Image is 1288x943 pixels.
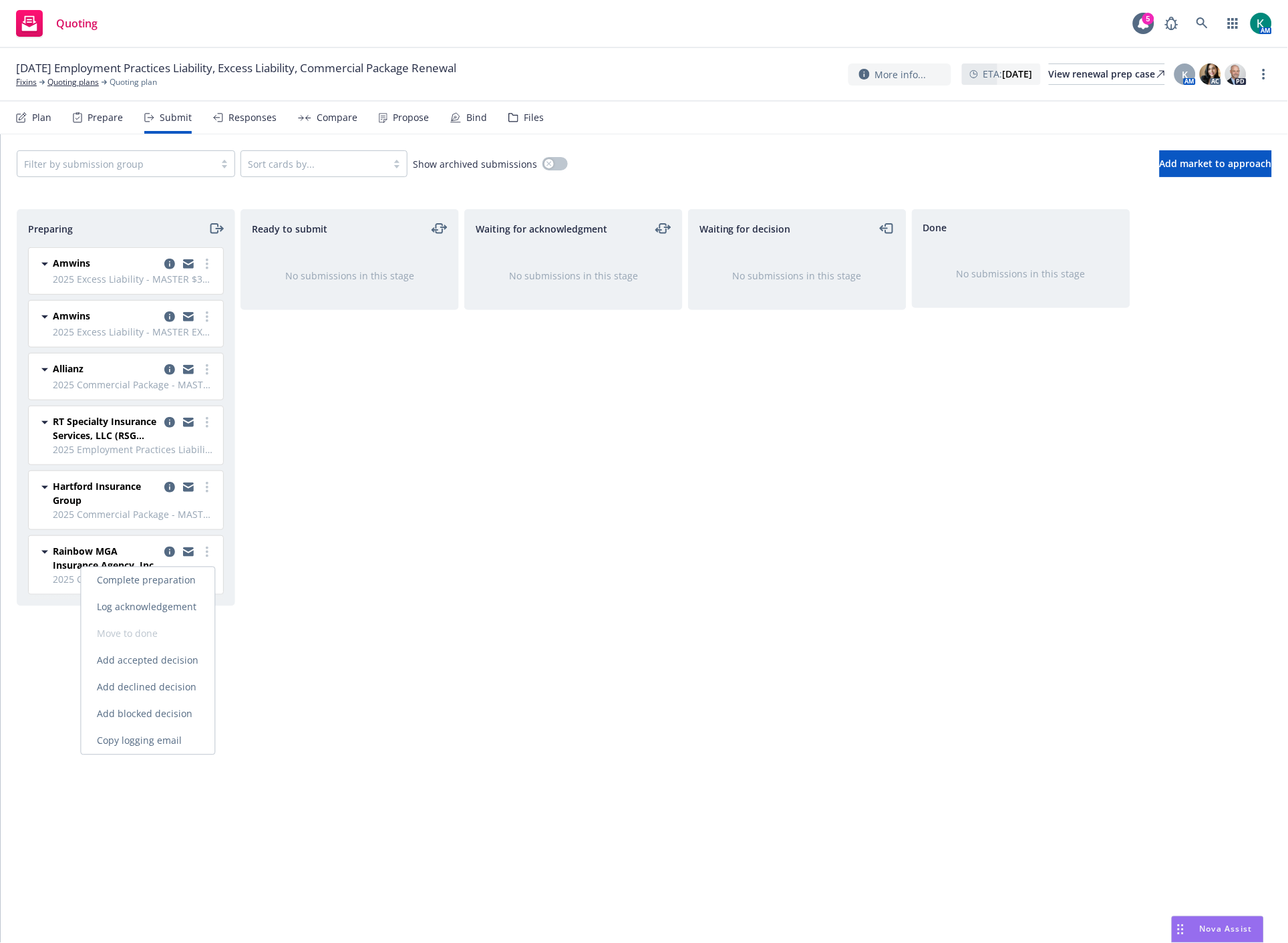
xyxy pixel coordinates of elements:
[53,544,159,572] span: Rainbow MGA Insurance Agency, Inc.
[199,479,215,495] a: more
[110,76,157,88] span: Quoting plan
[1251,13,1272,34] img: photo
[263,269,437,283] div: No submissions in this stage
[983,67,1033,81] span: ETA :
[162,362,178,378] a: copy logging email
[53,442,215,456] span: 2025 Employment Practices Liability - LA EPL
[699,222,791,236] span: Waiting for decision
[1200,63,1221,85] img: photo
[11,5,103,42] a: Quoting
[476,222,607,236] span: Waiting for acknowledgment
[16,76,37,88] a: Fixins
[53,414,159,442] span: RT Specialty Insurance Services, LLC (RSG Specialty, LLC)
[923,221,947,235] span: Done
[1189,10,1216,37] a: Search
[1049,64,1165,84] div: View renewal prep case
[1256,66,1272,82] a: more
[486,269,661,283] div: No submissions in this stage
[199,362,215,378] a: more
[655,221,671,237] a: moveLeftRight
[180,479,196,495] a: copy logging email
[162,414,178,430] a: copy logging email
[162,479,178,495] a: copy logging email
[1142,13,1154,25] div: 5
[524,112,544,123] div: Files
[848,63,951,86] button: More info...
[199,256,215,272] a: more
[47,76,99,88] a: Quoting plans
[32,112,51,123] div: Plan
[432,221,448,237] a: moveLeftRight
[81,681,212,694] span: Add declined decision
[228,112,277,123] div: Responses
[199,544,215,560] a: more
[180,544,196,560] a: copy logging email
[875,68,927,82] span: More info...
[88,112,123,123] div: Prepare
[934,267,1108,281] div: No submissions in this stage
[199,309,215,325] a: more
[466,112,487,123] div: Bind
[53,572,215,586] span: 2025 Commercial Package - MASTER PKG
[53,256,90,270] span: Amwins
[1003,68,1033,80] strong: [DATE]
[81,734,198,747] span: Copy logging email
[252,222,327,236] span: Ready to submit
[53,378,215,392] span: 2025 Commercial Package - MASTER PKG
[56,18,98,29] span: Quoting
[1160,150,1272,177] button: Add market to approach
[1158,10,1185,37] a: Report a Bug
[53,325,215,339] span: 2025 Excess Liability - MASTER EXC $3M Primary
[81,708,208,720] span: Add blocked decision
[160,112,192,123] div: Submit
[1220,10,1247,37] a: Switch app
[1049,63,1165,85] a: View renewal prep case
[317,112,357,123] div: Compare
[199,414,215,430] a: more
[180,256,196,272] a: copy logging email
[393,112,429,123] div: Propose
[16,60,456,76] span: [DATE] Employment Practices Liability, Excess Liability, Commercial Package Renewal
[53,309,90,323] span: Amwins
[879,221,895,237] a: moveLeft
[413,157,537,171] span: Show archived submissions
[53,272,215,286] span: 2025 Excess Liability - MASTER $3M xs $3M (Second Layer)
[208,221,224,237] a: moveRight
[53,507,215,521] span: 2025 Commercial Package - MASTER PKG
[710,269,884,283] div: No submissions in this stage
[180,362,196,378] a: copy logging email
[1160,157,1272,170] span: Add market to approach
[53,479,159,507] span: Hartford Insurance Group
[81,574,212,587] span: Complete preparation
[1172,917,1189,942] div: Drag to move
[180,414,196,430] a: copy logging email
[53,362,84,376] span: Allianz
[1225,63,1247,85] img: photo
[81,601,212,614] span: Log acknowledgement
[162,309,178,325] a: copy logging email
[1200,924,1253,935] span: Nova Assist
[162,256,178,272] a: copy logging email
[81,654,214,667] span: Add accepted decision
[1182,68,1188,82] span: K
[28,222,73,236] span: Preparing
[162,544,178,560] a: copy logging email
[1172,916,1264,943] button: Nova Assist
[180,309,196,325] a: copy logging email
[81,628,174,640] span: Move to done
